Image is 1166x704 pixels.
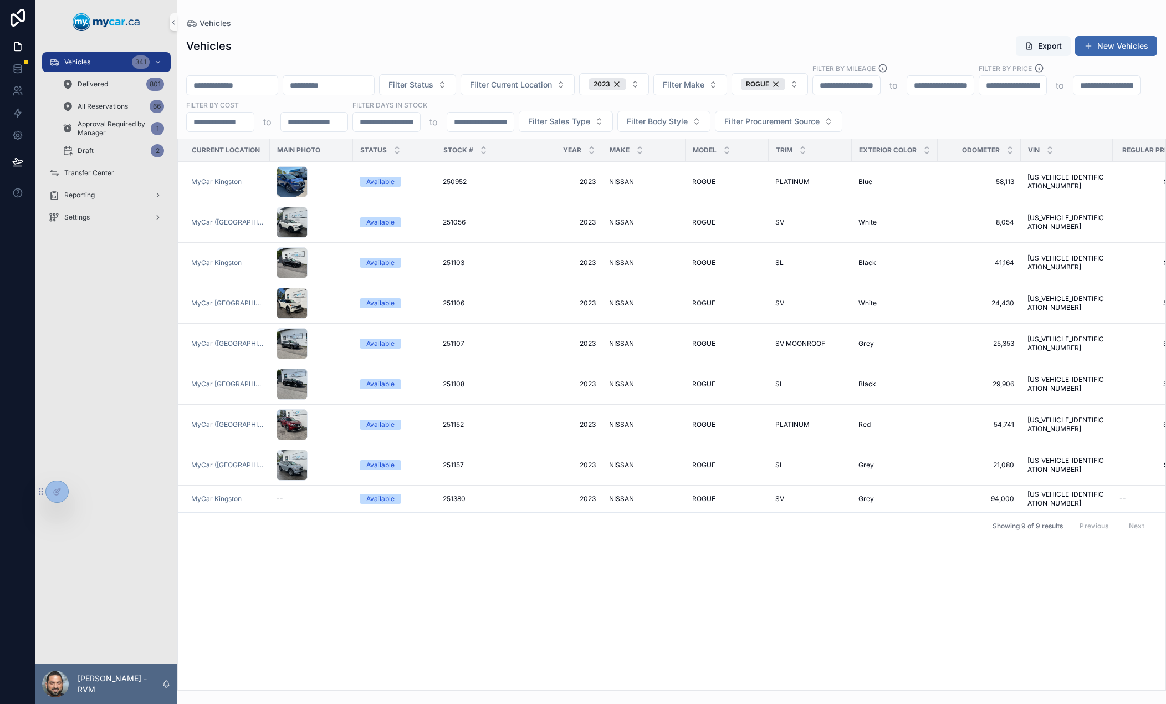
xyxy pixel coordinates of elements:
a: Available [360,339,429,349]
span: Make [610,146,630,155]
span: 251056 [443,218,466,227]
span: SV MOONROOF [775,339,825,348]
a: White [858,299,931,308]
a: 58,113 [944,177,1014,186]
a: ROGUE [692,494,762,503]
a: Available [360,420,429,430]
span: All Reservations [78,102,128,111]
a: 2023 [526,461,596,470]
a: Available [360,460,429,470]
a: 251107 [443,339,513,348]
a: 251380 [443,494,513,503]
span: 94,000 [944,494,1014,503]
a: Draft2 [55,141,171,161]
a: Black [858,258,931,267]
div: Available [366,420,395,430]
a: [US_VEHICLE_IDENTIFICATION_NUMBER] [1027,254,1106,272]
div: 341 [132,55,150,69]
span: 29,906 [944,380,1014,389]
a: MyCar [GEOGRAPHIC_DATA] [191,299,263,308]
a: SV [775,218,845,227]
span: Trim [776,146,792,155]
a: ROGUE [692,218,762,227]
span: 251108 [443,380,464,389]
span: Odometer [962,146,1000,155]
span: SL [775,258,784,267]
a: SV MOONROOF [775,339,845,348]
a: Grey [858,461,931,470]
span: -- [1119,494,1126,503]
span: ROGUE [692,177,715,186]
a: [US_VEHICLE_IDENTIFICATION_NUMBER] [1027,490,1106,508]
a: Available [360,258,429,268]
span: Grey [858,339,874,348]
button: Select Button [579,73,649,95]
a: -- [277,494,346,503]
a: MyCar Kingston [191,258,263,267]
a: Vehicles341 [42,52,171,72]
a: MyCar ([GEOGRAPHIC_DATA]) [191,461,263,470]
div: Available [366,339,395,349]
a: 41,164 [944,258,1014,267]
a: Black [858,380,931,389]
a: NISSAN [609,218,679,227]
button: Select Button [379,74,456,95]
span: NISSAN [609,218,634,227]
span: Reporting [64,191,95,200]
button: Select Button [653,74,727,95]
p: to [263,115,272,129]
a: 251103 [443,258,513,267]
span: Grey [858,494,874,503]
div: 2 [151,144,164,157]
span: [US_VEHICLE_IDENTIFICATION_NUMBER] [1027,213,1106,231]
a: [US_VEHICLE_IDENTIFICATION_NUMBER] [1027,456,1106,474]
span: NISSAN [609,258,634,267]
a: 2023 [526,420,596,429]
a: 2023 [526,494,596,503]
a: ROGUE [692,258,762,267]
a: Reporting [42,185,171,205]
label: Filter Days In Stock [352,100,427,110]
a: [US_VEHICLE_IDENTIFICATION_NUMBER] [1027,375,1106,393]
span: 251157 [443,461,464,470]
span: NISSAN [609,461,634,470]
span: Filter Current Location [470,79,552,90]
span: NISSAN [609,380,634,389]
a: Vehicles [186,18,231,29]
a: MyCar Kingston [191,177,263,186]
a: 2023 [526,258,596,267]
a: 2023 [526,380,596,389]
span: SV [775,494,784,503]
a: Red [858,420,931,429]
a: 25,353 [944,339,1014,348]
a: PLATINUM [775,420,845,429]
span: PLATINUM [775,177,810,186]
a: MyCar ([GEOGRAPHIC_DATA]) [191,420,263,429]
span: ROGUE [692,494,715,503]
a: 54,741 [944,420,1014,429]
div: Available [366,494,395,504]
span: Draft [78,146,94,155]
span: Model [693,146,717,155]
a: PLATINUM [775,177,845,186]
a: MyCar Kingston [191,494,263,503]
span: Delivered [78,80,108,89]
span: MyCar ([GEOGRAPHIC_DATA]) [191,218,263,227]
span: 2023 [526,339,596,348]
span: Status [360,146,387,155]
a: ROGUE [692,177,762,186]
span: 250952 [443,177,467,186]
span: SL [775,461,784,470]
span: White [858,299,877,308]
a: Available [360,217,429,227]
label: FILTER BY COST [186,100,239,110]
a: NISSAN [609,380,679,389]
span: NISSAN [609,494,634,503]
